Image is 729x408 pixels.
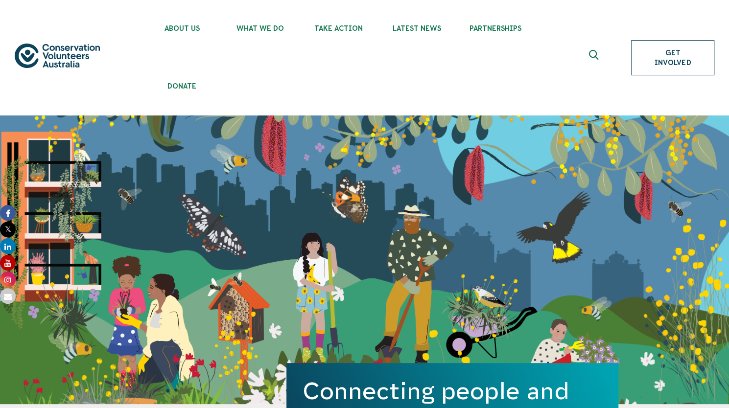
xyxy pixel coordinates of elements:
[143,24,221,32] span: About Us
[456,24,535,32] span: Partnerships
[378,24,456,32] span: Latest News
[221,24,300,32] span: What We Do
[589,50,601,66] span: Expand search box
[631,40,714,75] a: Get Involved
[583,46,607,69] button: Expand search box Close search box
[300,24,378,32] span: Take Action
[143,82,221,90] span: Donate
[15,44,100,68] img: logo.svg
